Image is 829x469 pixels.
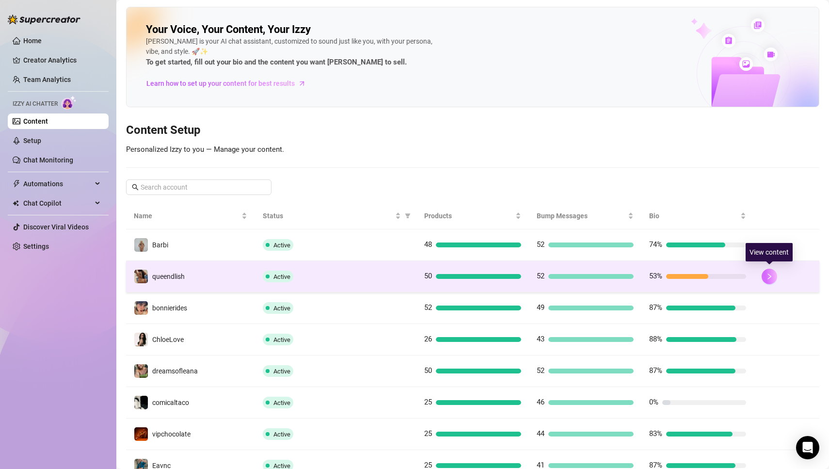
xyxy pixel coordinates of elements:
[255,203,416,229] th: Status
[766,273,773,280] span: right
[134,210,239,221] span: Name
[23,52,101,68] a: Creator Analytics
[13,200,19,207] img: Chat Copilot
[424,366,432,375] span: 50
[424,335,432,343] span: 26
[537,240,544,249] span: 52
[152,304,187,312] span: bonnierides
[649,429,662,438] span: 83%
[134,270,148,283] img: queendlish
[23,176,92,192] span: Automations
[649,240,662,249] span: 74%
[126,203,255,229] th: Name
[132,184,139,191] span: search
[152,430,191,438] span: vipchocolate
[13,99,58,109] span: Izzy AI Chatter
[537,366,544,375] span: 52
[134,238,148,252] img: Barbi
[537,303,544,312] span: 49
[416,203,529,229] th: Products
[746,243,793,261] div: View content
[641,203,754,229] th: Bio
[23,37,42,45] a: Home
[796,436,819,459] div: Open Intercom Messenger
[62,96,77,110] img: AI Chatter
[141,182,258,193] input: Search account
[649,398,658,406] span: 0%
[134,427,148,441] img: vipchocolate
[23,223,89,231] a: Discover Viral Videos
[424,210,513,221] span: Products
[13,180,20,188] span: thunderbolt
[273,431,290,438] span: Active
[403,209,413,223] span: filter
[152,367,198,375] span: dreamsofleana
[273,305,290,312] span: Active
[263,210,393,221] span: Status
[649,210,738,221] span: Bio
[537,398,544,406] span: 46
[126,145,284,154] span: Personalized Izzy to you — Manage your content.
[134,333,148,346] img: ChloeLove
[529,203,641,229] th: Bump Messages
[424,272,432,280] span: 50
[8,15,80,24] img: logo-BBDzfeDw.svg
[273,273,290,280] span: Active
[649,366,662,375] span: 87%
[152,273,185,280] span: queendlish
[152,399,189,406] span: comicaltaco
[424,398,432,406] span: 25
[134,301,148,315] img: bonnierides
[273,336,290,343] span: Active
[424,303,432,312] span: 52
[537,429,544,438] span: 44
[649,303,662,312] span: 87%
[273,242,290,249] span: Active
[649,272,662,280] span: 53%
[146,78,295,89] span: Learn how to set up your content for best results
[297,79,307,88] span: arrow-right
[134,396,148,409] img: comicaltaco
[146,76,313,91] a: Learn how to set up your content for best results
[762,269,777,284] button: right
[134,364,148,378] img: dreamsofleana
[23,195,92,211] span: Chat Copilot
[23,243,49,250] a: Settings
[152,336,184,343] span: ChloeLove
[146,58,407,66] strong: To get started, fill out your bio and the content you want [PERSON_NAME] to sell.
[23,156,73,164] a: Chat Monitoring
[537,272,544,280] span: 52
[23,117,48,125] a: Content
[537,210,626,221] span: Bump Messages
[424,240,432,249] span: 48
[649,335,662,343] span: 88%
[152,241,168,249] span: Barbi
[23,76,71,83] a: Team Analytics
[146,36,437,68] div: [PERSON_NAME] is your AI chat assistant, customized to sound just like you, with your persona, vi...
[23,137,41,145] a: Setup
[424,429,432,438] span: 25
[126,123,819,138] h3: Content Setup
[669,8,819,107] img: ai-chatter-content-library-cLFOSyPT.png
[146,23,311,36] h2: Your Voice, Your Content, Your Izzy
[537,335,544,343] span: 43
[405,213,411,219] span: filter
[273,368,290,375] span: Active
[273,399,290,406] span: Active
